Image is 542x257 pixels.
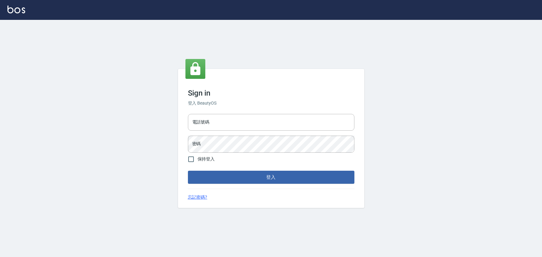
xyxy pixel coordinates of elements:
h6: 登入 BeautyOS [188,100,354,106]
img: Logo [7,6,25,13]
a: 忘記密碼? [188,194,207,201]
button: 登入 [188,171,354,184]
span: 保持登入 [198,156,215,162]
h3: Sign in [188,89,354,97]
